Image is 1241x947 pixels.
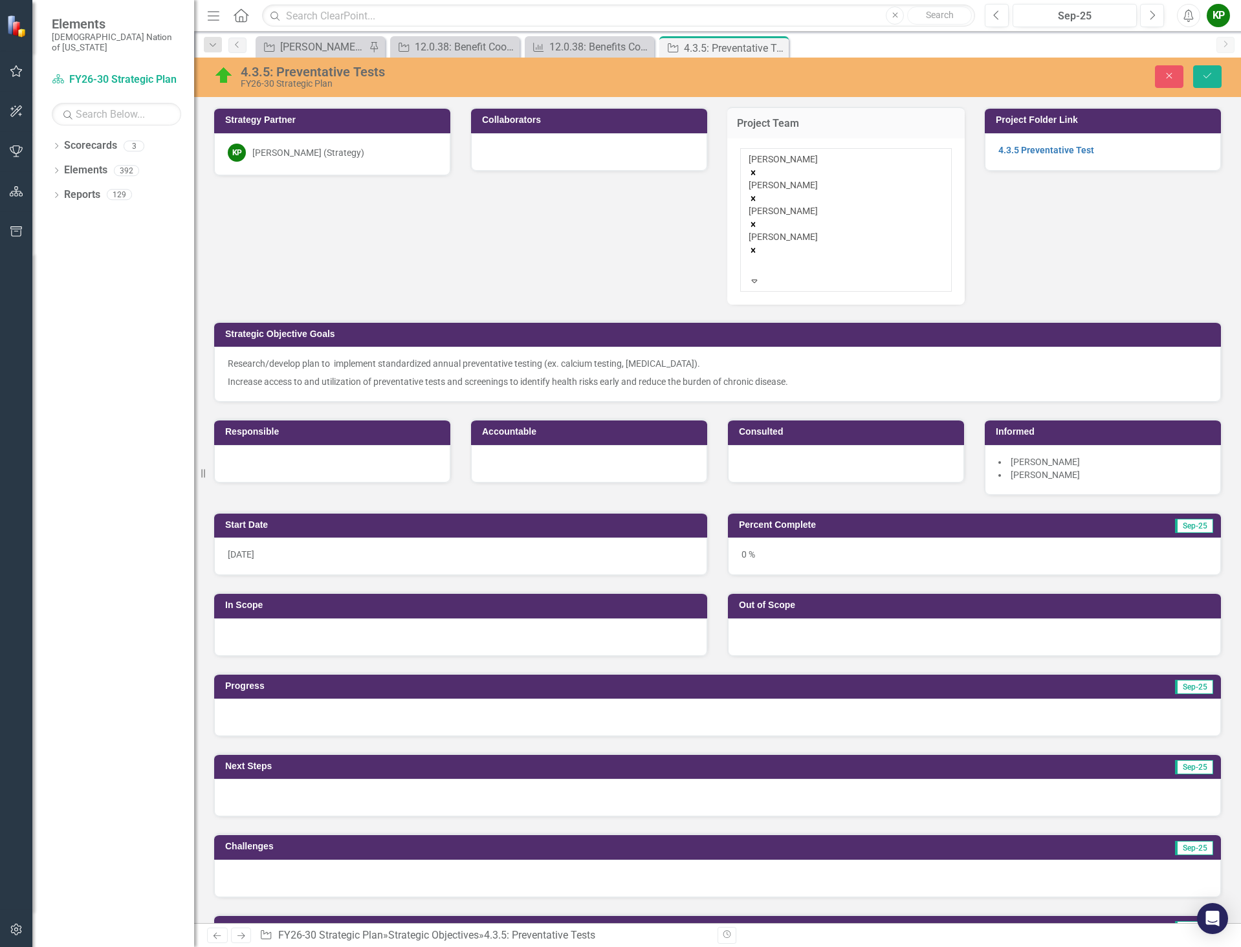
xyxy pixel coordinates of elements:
[241,65,779,79] div: 4.3.5: Preventative Tests
[52,103,181,125] input: Search Below...
[684,40,785,56] div: 4.3.5: Preventative Tests
[1011,457,1080,467] span: [PERSON_NAME]
[52,32,181,53] small: [DEMOGRAPHIC_DATA] Nation of [US_STATE]
[1175,760,1213,774] span: Sep-25
[225,761,762,771] h3: Next Steps
[225,681,719,691] h3: Progress
[124,140,144,151] div: 3
[225,329,1214,339] h3: Strategic Objective Goals
[228,549,254,560] span: [DATE]
[482,427,701,437] h3: Accountable
[1175,519,1213,533] span: Sep-25
[737,118,955,129] h3: Project Team
[114,165,139,176] div: 392
[280,39,366,55] div: [PERSON_NAME] SO's
[728,538,1221,575] div: 0 %
[749,179,943,191] div: [PERSON_NAME]
[225,427,444,437] h3: Responsible
[749,191,943,204] div: Remove Krystal Wilson
[228,144,246,162] div: KP
[259,928,708,943] div: » »
[749,230,943,243] div: [PERSON_NAME]
[6,15,29,38] img: ClearPoint Strategy
[998,145,1094,155] a: 4.3.5 Preventative Test
[1175,680,1213,694] span: Sep-25
[214,65,234,86] img: On Target
[393,39,516,55] a: 12.0.38: Benefit Coordinators Processes
[996,427,1214,437] h3: Informed
[996,115,1214,125] h3: Project Folder Link
[388,929,479,941] a: Strategic Objectives
[228,373,1207,388] p: Increase access to and utilization of preventative tests and screenings to identify health risks ...
[907,6,972,25] button: Search
[749,153,943,166] div: [PERSON_NAME]
[64,188,100,202] a: Reports
[1013,4,1137,27] button: Sep-25
[749,217,943,230] div: Remove Lawrence Goade
[225,115,444,125] h3: Strategy Partner
[1011,470,1080,480] span: [PERSON_NAME]
[749,166,943,179] div: Remove Anthony Cavallo
[482,115,701,125] h3: Collaborators
[1207,4,1230,27] button: KP
[259,39,366,55] a: [PERSON_NAME] SO's
[415,39,516,55] div: 12.0.38: Benefit Coordinators Processes
[739,427,958,437] h3: Consulted
[225,520,701,530] h3: Start Date
[52,72,181,87] a: FY26-30 Strategic Plan
[549,39,651,55] div: 12.0.38: Benefits Coordinators Processes
[64,163,107,178] a: Elements
[252,146,364,159] div: [PERSON_NAME] (Strategy)
[1017,8,1132,24] div: Sep-25
[1175,921,1213,935] span: Sep-25
[241,79,779,89] div: FY26-30 Strategic Plan
[225,842,770,851] h3: Challenges
[749,243,943,256] div: Remove Tiffany Segotta
[1175,841,1213,855] span: Sep-25
[225,922,1023,932] h3: Office of Strategy Leadership Updates
[278,929,383,941] a: FY26-30 Strategic Plan
[107,190,132,201] div: 129
[484,929,595,941] div: 4.3.5: Preventative Tests
[52,16,181,32] span: Elements
[926,10,954,20] span: Search
[739,520,1053,530] h3: Percent Complete
[739,600,1214,610] h3: Out of Scope
[64,138,117,153] a: Scorecards
[262,5,975,27] input: Search ClearPoint...
[228,357,1207,373] p: Research/develop plan to implement standardized annual preventative testing (ex. calcium testing,...
[1197,903,1228,934] div: Open Intercom Messenger
[225,600,701,610] h3: In Scope
[749,204,943,217] div: [PERSON_NAME]
[528,39,651,55] a: 12.0.38: Benefits Coordinators Processes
